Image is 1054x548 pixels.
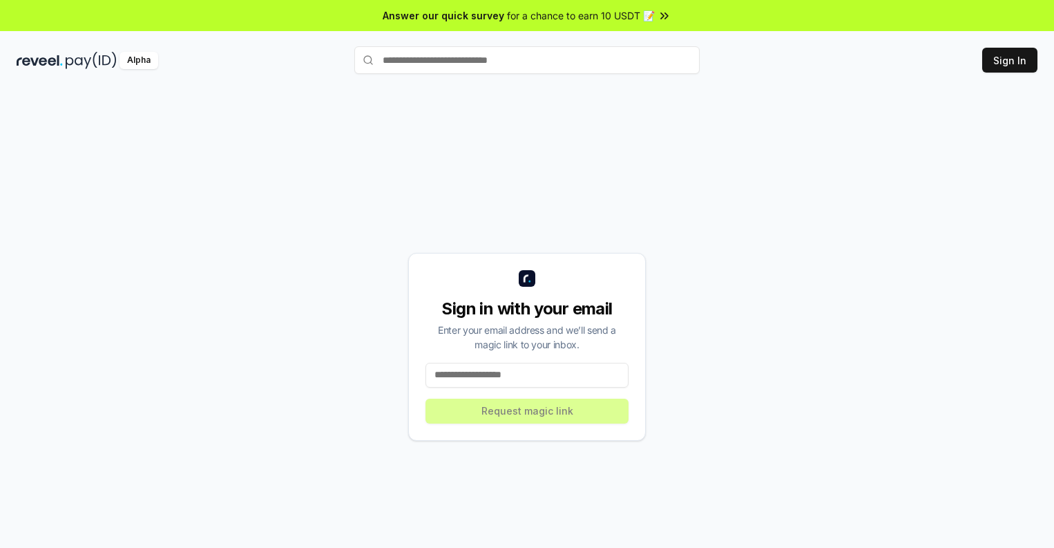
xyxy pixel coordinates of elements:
[425,323,629,352] div: Enter your email address and we’ll send a magic link to your inbox.
[982,48,1037,73] button: Sign In
[383,8,504,23] span: Answer our quick survey
[507,8,655,23] span: for a chance to earn 10 USDT 📝
[119,52,158,69] div: Alpha
[66,52,117,69] img: pay_id
[425,298,629,320] div: Sign in with your email
[519,270,535,287] img: logo_small
[17,52,63,69] img: reveel_dark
